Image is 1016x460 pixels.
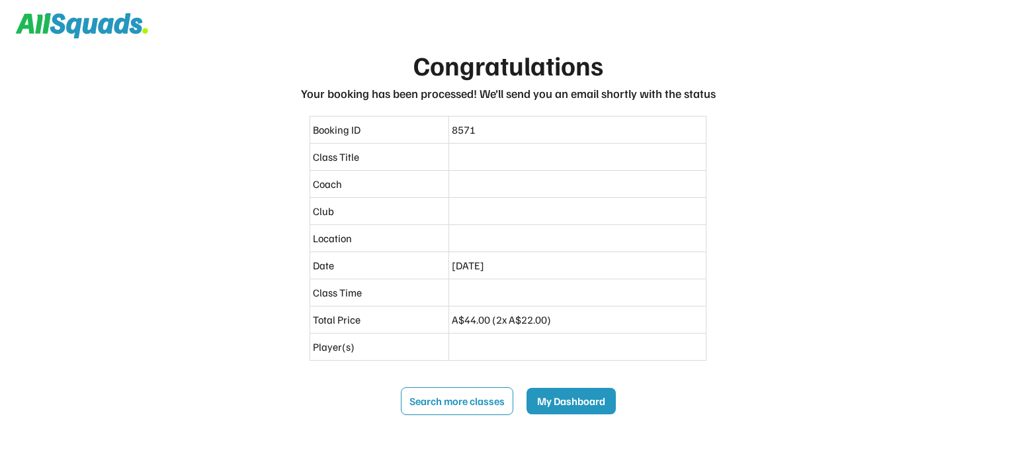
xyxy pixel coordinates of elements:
div: 8571 [452,122,703,138]
div: Coach [313,176,446,192]
img: Squad%20Logo.svg [16,13,148,38]
div: Location [313,230,446,246]
div: Booking ID [313,122,446,138]
div: A$44.00 (2x A$22.00) [452,312,703,328]
div: Total Price [313,312,446,328]
div: Your booking has been processed! We’ll send you an email shortly with the status [301,85,716,103]
div: Class Time [313,285,446,300]
div: Player(s) [313,339,446,355]
div: Congratulations [413,45,603,85]
button: Search more classes [401,387,513,415]
button: My Dashboard [527,388,616,414]
div: Class Title [313,149,446,165]
div: Date [313,257,446,273]
div: Club [313,203,446,219]
div: [DATE] [452,257,703,273]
